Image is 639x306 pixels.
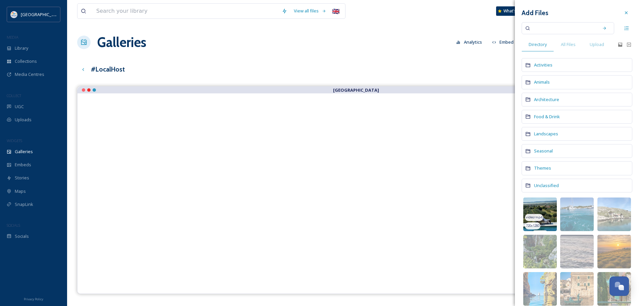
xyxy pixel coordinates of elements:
a: Opens media popup. Media description: martinafilic-6208468.mp4. [290,107,390,280]
input: Search your library [93,4,278,18]
span: Animals [534,79,550,85]
span: Upload [590,41,604,48]
span: Socials [15,233,29,239]
h3: Add Files [522,8,548,18]
span: Directory [529,41,547,48]
span: Privacy Policy [24,297,43,301]
button: Analytics [453,36,485,49]
span: video/mp4 [526,215,542,220]
span: [GEOGRAPHIC_DATA] [21,11,63,17]
span: Landscapes [534,131,558,137]
h3: #LocalHost [91,64,125,74]
img: 55171de3-69fa-4a5b-b40d-4e9267682e6d.jpg [597,272,631,306]
span: Stories [15,175,29,181]
span: Collections [15,58,37,64]
button: Open Chat [609,276,629,296]
span: MEDIA [7,35,18,40]
span: Themes [534,165,551,171]
div: 🇬🇧 [330,5,342,17]
span: WIDGETS [7,138,22,143]
span: SnapLink [15,201,33,208]
span: SOCIALS [7,223,20,228]
span: UGC [15,103,24,110]
img: 055ffd78-4647-4407-9aa1-ae92c6a4cf67.jpg [523,235,557,268]
img: 87bd732c-27e3-4d64-96dd-b255d5773bb9.jpg [523,272,557,306]
a: View all files [290,4,330,17]
img: eb211faa-0c2b-4fa2-9993-284f6c61d065.jpg [523,198,557,231]
span: Food & Drink [534,114,560,120]
img: ee074754-293e-4fb5-b1fa-d5df6302e55e.jpg [560,198,594,231]
button: Embed [489,36,517,49]
span: All Files [561,41,576,48]
span: COLLECT [7,93,21,98]
a: Analytics [453,36,489,49]
span: Uploads [15,117,32,123]
a: Opens media popup. Media description: kristijanilicic-6208465.mp4. [91,107,191,280]
a: What's New [496,6,530,16]
img: 5ec88f0a-2a73-452d-b648-0d8c64e20e2e.jpg [597,198,631,231]
span: Media Centres [15,71,44,78]
span: Seasonal [534,148,553,154]
img: ea188ffc-4959-4a19-a38b-72e88860f898.jpg [597,235,631,268]
span: Activities [534,62,552,68]
strong: [GEOGRAPHIC_DATA] [333,87,379,93]
span: Architecture [534,96,559,102]
span: Library [15,45,28,51]
span: Unclassified [534,182,559,188]
a: Opens media popup. Media description: marijanabatinic-6208466.mp4. [390,107,490,280]
span: Galleries [15,148,33,155]
a: Galleries [97,32,146,52]
a: Opens media popup. Media description: ismael_iiso-6208467.mp4. [191,107,290,280]
a: Privacy Policy [24,295,43,303]
span: 720 x 1280 [526,223,539,228]
img: HTZ_logo_EN.svg [11,11,17,18]
span: Embeds [15,162,31,168]
span: Maps [15,188,26,194]
img: 002e00fa-1c6d-4fe4-bf96-be8a16db77a3.jpg [560,272,594,306]
img: 71c62dda-db06-4cbd-af70-46bafdc4672b.jpg [560,235,594,268]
